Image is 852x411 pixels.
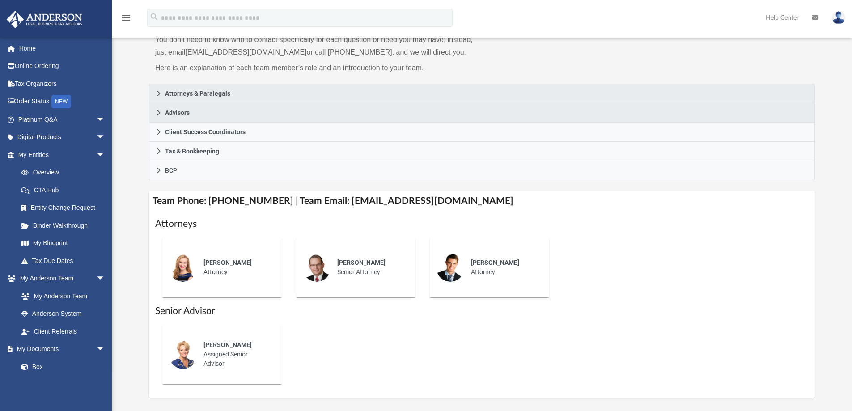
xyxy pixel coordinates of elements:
[13,181,119,199] a: CTA Hub
[155,34,476,59] p: You don’t need to know who to contact specifically for each question or need you may have; instea...
[197,334,276,375] div: Assigned Senior Advisor
[6,270,114,288] a: My Anderson Teamarrow_drop_down
[169,340,197,369] img: thumbnail
[6,39,119,57] a: Home
[13,358,110,376] a: Box
[149,12,159,22] i: search
[165,110,190,116] span: Advisors
[149,123,815,142] a: Client Success Coordinators
[155,305,809,318] h1: Senior Advisor
[203,259,252,266] span: [PERSON_NAME]
[6,57,119,75] a: Online Ordering
[96,128,114,147] span: arrow_drop_down
[302,253,331,282] img: thumbnail
[6,340,114,358] a: My Documentsarrow_drop_down
[165,129,246,135] span: Client Success Coordinators
[203,341,252,348] span: [PERSON_NAME]
[165,167,177,174] span: BCP
[165,148,219,154] span: Tax & Bookkeeping
[149,161,815,180] a: BCP
[149,142,815,161] a: Tax & Bookkeeping
[4,11,85,28] img: Anderson Advisors Platinum Portal
[155,217,809,230] h1: Attorneys
[96,146,114,164] span: arrow_drop_down
[165,90,230,97] span: Attorneys & Paralegals
[436,253,465,282] img: thumbnail
[13,305,114,323] a: Anderson System
[121,17,131,23] a: menu
[13,252,119,270] a: Tax Due Dates
[13,322,114,340] a: Client Referrals
[13,199,119,217] a: Entity Change Request
[13,287,110,305] a: My Anderson Team
[6,93,119,111] a: Order StatusNEW
[471,259,519,266] span: [PERSON_NAME]
[155,62,476,74] p: Here is an explanation of each team member’s role and an introduction to your team.
[169,253,197,282] img: thumbnail
[13,216,119,234] a: Binder Walkthrough
[13,234,114,252] a: My Blueprint
[121,13,131,23] i: menu
[465,252,543,283] div: Attorney
[51,95,71,108] div: NEW
[6,110,119,128] a: Platinum Q&Aarrow_drop_down
[197,252,276,283] div: Attorney
[832,11,845,24] img: User Pic
[13,164,119,182] a: Overview
[6,128,119,146] a: Digital Productsarrow_drop_down
[149,84,815,103] a: Attorneys & Paralegals
[149,191,815,211] h4: Team Phone: [PHONE_NUMBER] | Team Email: [EMAIL_ADDRESS][DOMAIN_NAME]
[337,259,386,266] span: [PERSON_NAME]
[96,110,114,129] span: arrow_drop_down
[96,270,114,288] span: arrow_drop_down
[331,252,409,283] div: Senior Attorney
[6,146,119,164] a: My Entitiesarrow_drop_down
[13,376,114,394] a: Meeting Minutes
[6,75,119,93] a: Tax Organizers
[185,48,306,56] a: [EMAIL_ADDRESS][DOMAIN_NAME]
[96,340,114,359] span: arrow_drop_down
[149,103,815,123] a: Advisors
